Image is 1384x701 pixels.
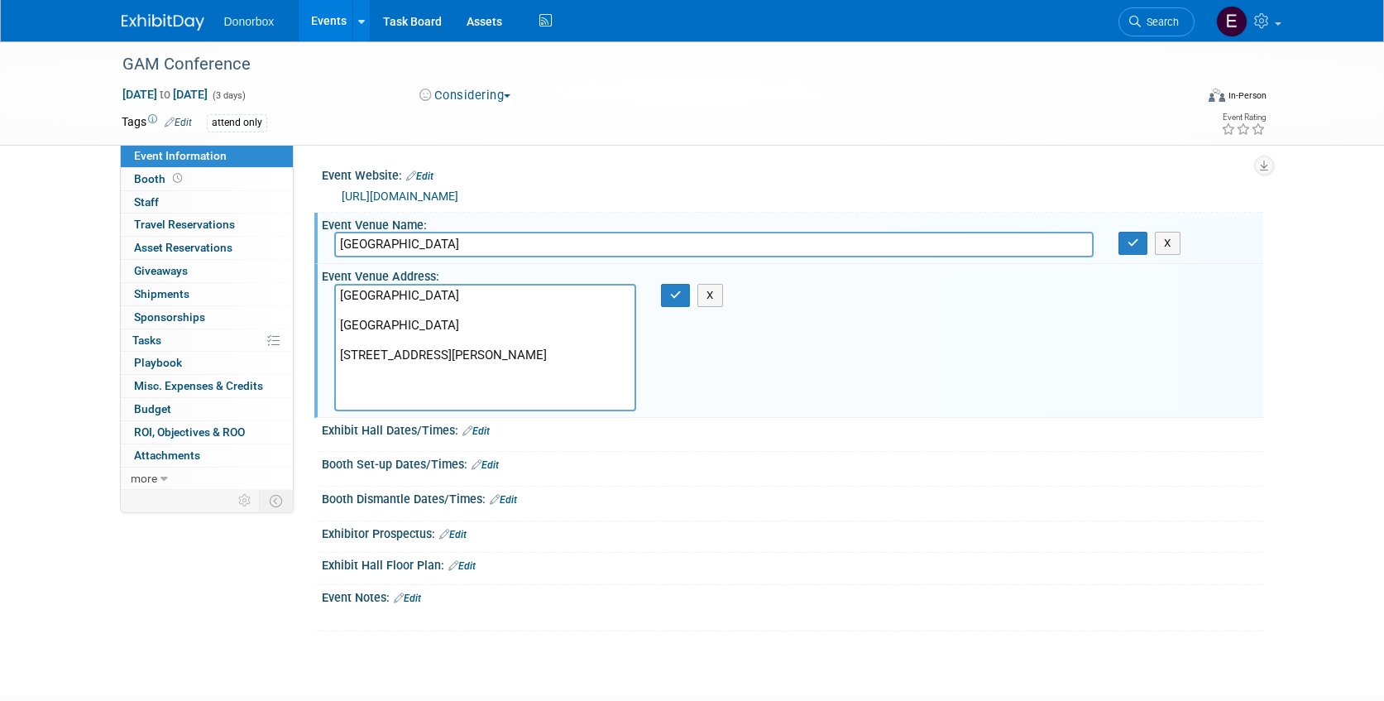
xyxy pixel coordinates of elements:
a: Playbook [121,352,293,374]
span: Donorbox [224,15,275,28]
span: Sponsorships [134,310,205,324]
span: to [157,88,173,101]
img: ExhibitDay [122,14,204,31]
a: Tasks [121,329,293,352]
a: Booth [121,168,293,190]
a: Staff [121,191,293,214]
a: Edit [448,560,476,572]
button: X [1155,232,1180,255]
div: Event Format [1097,86,1267,111]
button: X [697,284,723,307]
a: Budget [121,398,293,420]
td: Personalize Event Tab Strip [231,490,260,511]
span: Travel Reservations [134,218,235,231]
a: Search [1118,7,1195,36]
span: Staff [134,195,159,209]
span: ROI, Objectives & ROO [134,425,245,439]
a: Edit [490,494,517,506]
a: Edit [462,425,490,437]
div: Exhibit Hall Floor Plan: [322,553,1263,574]
button: Considering [414,87,517,104]
a: Misc. Expenses & Credits [121,375,293,397]
div: Exhibit Hall Dates/Times: [322,418,1263,439]
div: Exhibitor Prospectus: [322,521,1263,543]
span: more [131,472,157,485]
a: more [121,468,293,490]
span: (3 days) [211,90,246,101]
img: Emily Sanders [1216,6,1248,37]
span: Event Information [134,149,227,162]
a: Travel Reservations [121,214,293,236]
span: Budget [134,402,171,415]
a: Asset Reservations [121,237,293,259]
div: Event Venue Name: [322,213,1263,233]
div: Event Notes: [322,585,1263,607]
span: Booth not reserved yet [170,172,185,185]
a: ROI, Objectives & ROO [121,421,293,444]
a: Sponsorships [121,306,293,329]
a: Edit [406,170,433,182]
span: Misc. Expenses & Credits [134,379,263,392]
span: Playbook [134,356,182,369]
div: Event Rating [1221,113,1266,122]
span: Asset Reservations [134,241,232,254]
span: Attachments [134,449,200,462]
div: attend only [207,114,267,132]
span: [DATE] [DATE] [122,87,208,102]
a: Shipments [121,283,293,305]
span: Shipments [134,287,189,300]
div: Event Venue Address: [322,264,1263,285]
img: Format-Inperson.png [1209,89,1225,102]
span: Search [1141,16,1179,28]
span: Giveaways [134,264,188,277]
a: Event Information [121,145,293,167]
a: Edit [439,529,467,540]
a: Edit [394,593,421,604]
a: [URL][DOMAIN_NAME] [342,190,458,203]
a: Attachments [121,444,293,467]
td: Toggle Event Tabs [259,490,293,511]
a: Edit [165,117,192,128]
div: Booth Set-up Dates/Times: [322,452,1263,473]
span: Tasks [132,334,161,347]
span: Booth [134,172,185,185]
div: GAM Conference [117,50,1170,79]
a: Giveaways [121,260,293,282]
td: Tags [122,113,192,132]
div: Event Website: [322,163,1263,185]
div: Booth Dismantle Dates/Times: [322,487,1263,508]
a: Edit [472,459,499,471]
div: In-Person [1228,89,1267,102]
